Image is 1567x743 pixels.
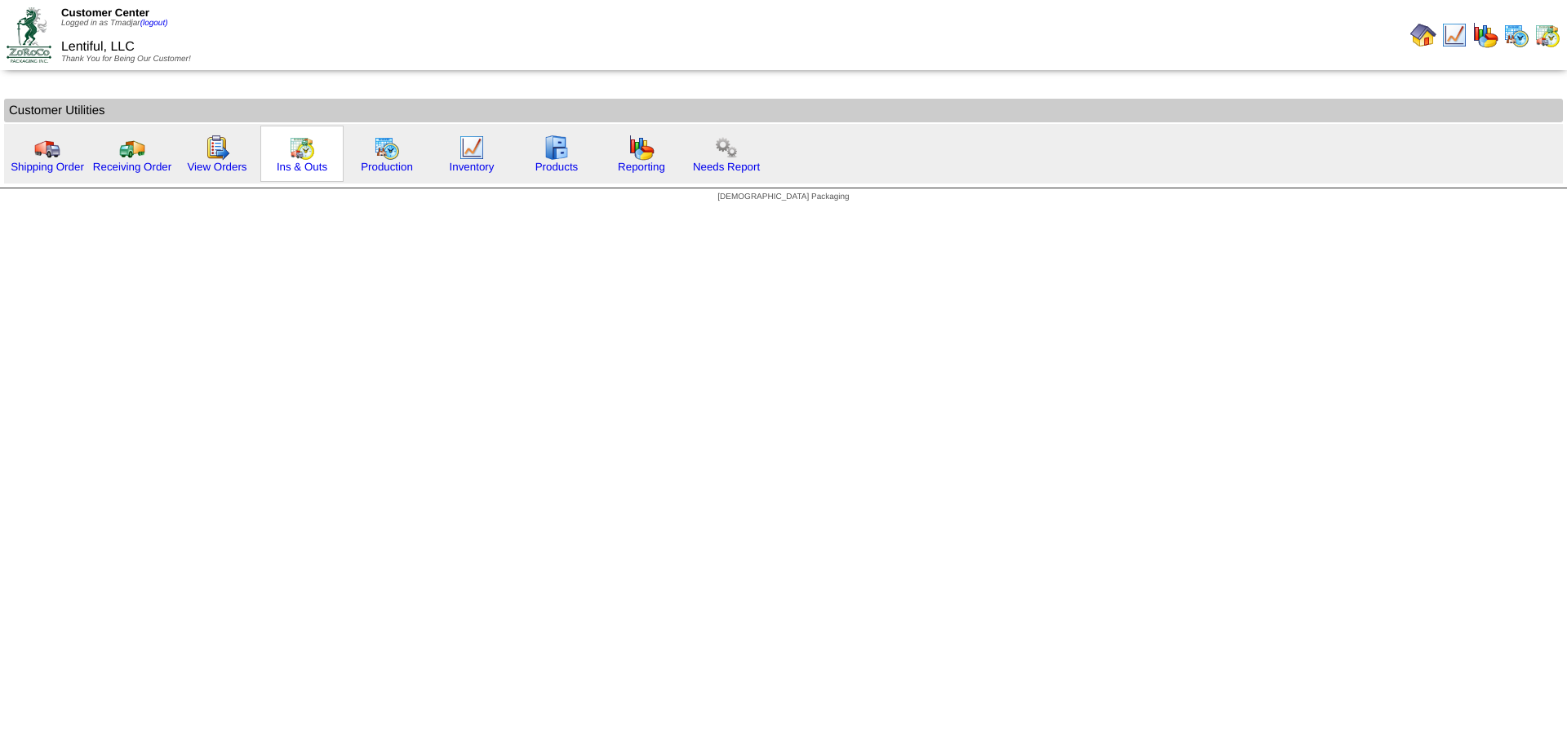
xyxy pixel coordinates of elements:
[1534,22,1560,48] img: calendarinout.gif
[61,19,168,28] span: Logged in as Tmadjar
[61,40,135,54] span: Lentiful, LLC
[535,161,579,173] a: Products
[7,7,51,62] img: ZoRoCo_Logo(Green%26Foil)%20jpg.webp
[119,135,145,161] img: truck2.gif
[93,161,171,173] a: Receiving Order
[140,19,168,28] a: (logout)
[1503,22,1529,48] img: calendarprod.gif
[693,161,760,173] a: Needs Report
[628,135,655,161] img: graph.gif
[277,161,327,173] a: Ins & Outs
[61,55,191,64] span: Thank You for Being Our Customer!
[34,135,60,161] img: truck.gif
[713,135,739,161] img: workflow.png
[374,135,400,161] img: calendarprod.gif
[61,7,149,19] span: Customer Center
[4,99,1563,122] td: Customer Utilities
[204,135,230,161] img: workorder.gif
[187,161,246,173] a: View Orders
[1441,22,1467,48] img: line_graph.gif
[1410,22,1436,48] img: home.gif
[361,161,413,173] a: Production
[544,135,570,161] img: cabinet.gif
[289,135,315,161] img: calendarinout.gif
[450,161,495,173] a: Inventory
[1472,22,1498,48] img: graph.gif
[717,192,849,201] span: [DEMOGRAPHIC_DATA] Packaging
[459,135,485,161] img: line_graph.gif
[11,161,84,173] a: Shipping Order
[618,161,665,173] a: Reporting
